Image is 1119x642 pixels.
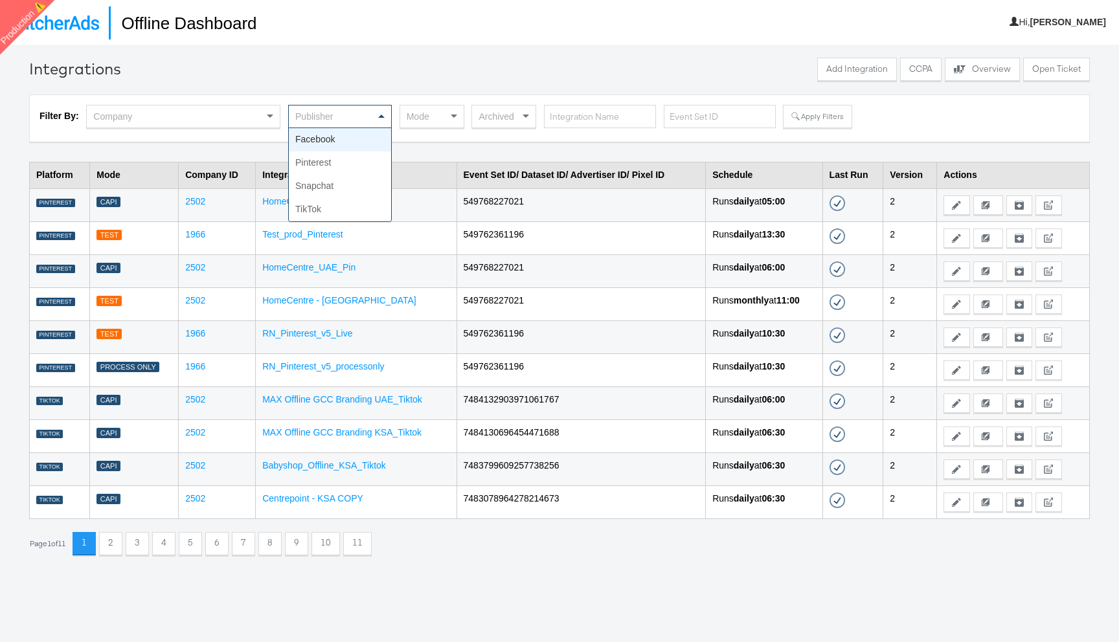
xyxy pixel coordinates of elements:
[96,296,122,307] div: Test
[457,287,706,320] td: 549768227021
[457,419,706,452] td: 7484130696454471688
[706,188,822,221] td: Runs at
[96,362,159,373] div: Process Only
[457,452,706,485] td: 7483799609257738256
[734,295,769,305] strong: monthly
[185,295,205,305] a: 2502
[343,532,372,555] button: 11
[706,386,822,419] td: Runs at
[96,230,122,241] div: Test
[36,496,63,505] div: TIKTOK
[400,105,464,127] div: Mode
[776,295,800,305] strong: 11:00
[262,196,358,206] a: HomeCentre - KSA_Pin
[734,493,754,504] strong: daily
[262,460,386,470] a: Babyshop_Offline_KSA_Tiktok
[822,162,883,188] th: Last Run
[883,221,937,254] td: 2
[256,162,457,188] th: Integration Name
[457,162,706,188] th: Event Set ID/ Dataset ID/ Advertiser ID/ Pixel ID
[706,320,822,353] td: Runs at
[90,162,179,188] th: Mode
[457,254,706,287] td: 549768227021
[762,229,785,239] strong: 13:30
[945,58,1020,84] a: Overview
[762,328,785,338] strong: 10:30
[457,353,706,386] td: 549762361196
[96,428,120,439] div: Capi
[29,539,66,548] div: Page 1 of 11
[457,188,706,221] td: 549768227021
[706,419,822,452] td: Runs at
[36,463,63,472] div: TIKTOK
[205,532,229,555] button: 6
[762,427,785,437] strong: 06:30
[232,532,255,555] button: 7
[179,162,256,188] th: Company ID
[883,162,937,188] th: Version
[883,419,937,452] td: 2
[36,364,75,373] div: PINTEREST
[185,427,205,437] a: 2502
[30,162,90,188] th: Platform
[29,58,121,80] div: Integrations
[96,197,120,208] div: Capi
[96,395,120,406] div: Capi
[734,361,754,371] strong: daily
[544,105,656,129] input: Integration Name
[706,353,822,386] td: Runs at
[883,485,937,518] td: 2
[706,452,822,485] td: Runs at
[706,254,822,287] td: Runs at
[96,461,120,472] div: Capi
[262,361,384,371] a: RN_Pinterest_v5_processonly
[36,232,75,241] div: PINTEREST
[762,460,785,470] strong: 06:30
[36,265,75,274] div: PINTEREST
[262,229,343,239] a: Test_prod_Pinterest
[900,58,942,84] a: CCPA
[1030,17,1106,27] b: [PERSON_NAME]
[883,188,937,221] td: 2
[783,105,852,128] button: Apply Filters
[96,494,120,505] div: Capi
[262,328,352,338] a: RN_Pinterest_v5_Live
[762,493,785,504] strong: 06:30
[900,58,942,81] button: CCPA
[289,128,391,151] div: Facebook
[87,105,280,127] div: Company
[289,198,391,221] div: TikTok
[262,295,416,305] a: HomeCentre - [GEOGRAPHIC_DATA]
[36,298,75,307] div: PINTEREST
[883,320,937,353] td: 2
[734,196,754,206] strong: daily
[457,386,706,419] td: 7484132903971061767
[96,329,122,340] div: Test
[311,532,340,555] button: 10
[36,397,63,406] div: TIKTOK
[1023,58,1090,81] button: Open Ticket
[883,452,937,485] td: 2
[817,58,897,81] button: Add Integration
[457,485,706,518] td: 7483078964278214673
[262,493,363,504] a: Centrepoint - KSA COPY
[36,430,63,439] div: TIKTOK
[96,263,120,274] div: Capi
[109,6,256,39] h1: Offline Dashboard
[883,353,937,386] td: 2
[817,58,897,84] a: Add Integration
[734,328,754,338] strong: daily
[73,532,96,555] button: 1
[883,287,937,320] td: 2
[262,262,356,272] a: HomeCentre_UAE_Pin
[262,394,422,404] a: MAX Offline GCC Branding UAE_Tiktok
[185,196,205,206] a: 2502
[945,58,1020,81] button: Overview
[185,460,205,470] a: 2502
[937,162,1090,188] th: Actions
[185,394,205,404] a: 2502
[285,532,308,555] button: 9
[734,229,754,239] strong: daily
[734,427,754,437] strong: daily
[185,493,205,504] a: 2502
